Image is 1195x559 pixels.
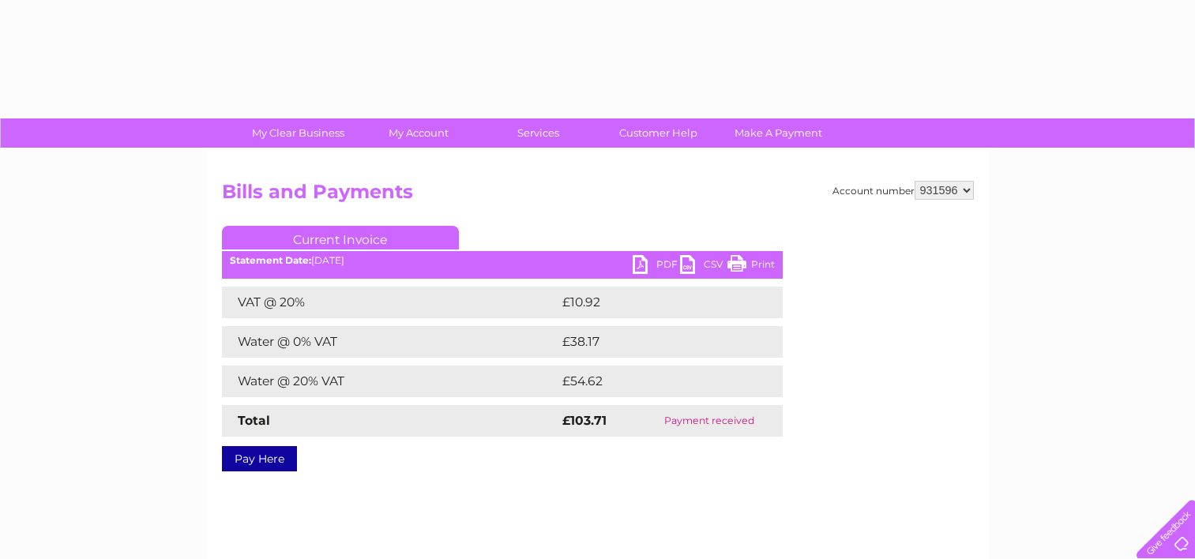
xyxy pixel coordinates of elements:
td: Payment received [636,405,782,437]
td: £54.62 [558,366,751,397]
a: Pay Here [222,446,297,471]
td: £38.17 [558,326,750,358]
a: PDF [633,255,680,278]
div: [DATE] [222,255,783,266]
a: Print [727,255,775,278]
strong: £103.71 [562,413,607,428]
a: My Account [353,118,483,148]
b: Statement Date: [230,254,311,266]
a: My Clear Business [233,118,363,148]
a: Customer Help [593,118,723,148]
h2: Bills and Payments [222,181,974,211]
a: Services [473,118,603,148]
strong: Total [238,413,270,428]
td: Water @ 0% VAT [222,326,558,358]
a: Make A Payment [713,118,844,148]
td: Water @ 20% VAT [222,366,558,397]
a: Current Invoice [222,226,459,249]
td: £10.92 [558,287,750,318]
div: Account number [832,181,974,200]
a: CSV [680,255,727,278]
td: VAT @ 20% [222,287,558,318]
